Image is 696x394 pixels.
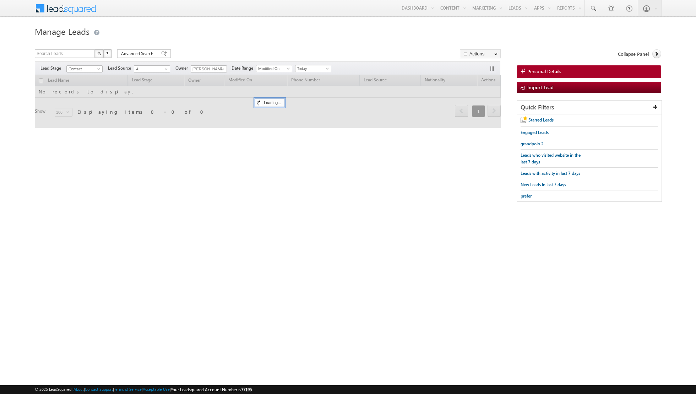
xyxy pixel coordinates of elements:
span: Leads with activity in last 7 days [521,171,580,176]
span: Manage Leads [35,26,89,37]
div: Quick Filters [517,101,662,114]
span: Engaged Leads [521,130,549,135]
input: Type to Search [191,65,227,72]
button: ? [103,49,112,58]
img: Search [97,52,101,55]
span: © 2025 LeadSquared | | | | | [35,386,252,393]
span: Personal Details [527,68,561,75]
a: Show All Items [217,66,226,73]
span: ? [106,50,109,56]
a: Personal Details [517,65,661,78]
span: grandpolo 2 [521,141,544,146]
span: Lead Source [108,65,134,71]
span: New Leads in last 7 days [521,182,566,187]
span: Your Leadsquared Account Number is [171,387,252,392]
span: Lead Stage [40,65,66,71]
span: Today [295,65,329,72]
a: Today [295,65,331,72]
span: Advanced Search [121,50,156,57]
span: Date Range [232,65,256,71]
a: All [134,65,170,72]
div: Loading... [255,98,285,107]
span: Leads who visited website in the last 7 days [521,152,581,164]
a: Acceptable Use [143,387,170,392]
span: All [134,66,168,72]
span: Owner [175,65,191,71]
span: Collapse Panel [618,51,649,57]
a: Contact Support [85,387,113,392]
span: Contact [67,66,100,72]
a: Modified On [256,65,292,72]
button: Actions [460,49,501,58]
span: prefer [521,193,532,199]
span: 77195 [241,387,252,392]
a: Terms of Service [114,387,142,392]
span: Starred Leads [528,117,554,123]
span: Modified On [256,65,290,72]
a: About [74,387,84,392]
span: Import Lead [527,84,554,90]
a: Contact [66,65,103,72]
